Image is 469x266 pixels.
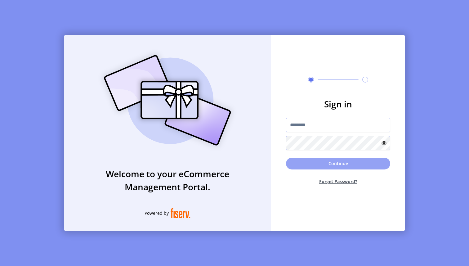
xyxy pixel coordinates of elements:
[64,167,271,193] h3: Welcome to your eCommerce Management Portal.
[286,158,390,169] button: Continue
[95,48,240,152] img: card_Illustration.svg
[286,173,390,190] button: Forget Password?
[286,97,390,110] h3: Sign in
[145,210,169,216] span: Powered by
